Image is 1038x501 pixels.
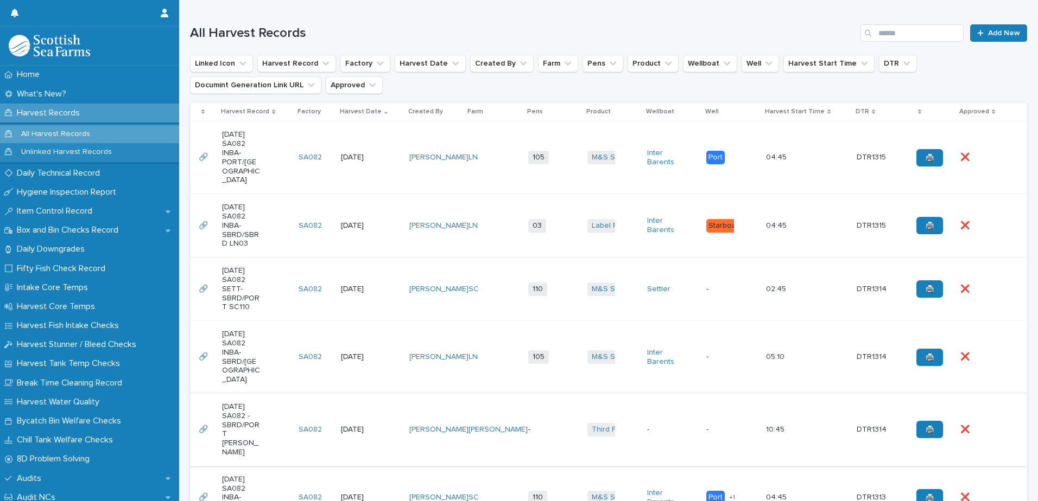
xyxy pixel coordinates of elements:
p: [DATE] SA082 -SBRD/PORT [PERSON_NAME] [222,402,261,457]
span: 110 [528,282,547,296]
a: LN [469,352,478,362]
tr: 🔗🔗 [DATE] SA082 INBA-SBRD/[GEOGRAPHIC_DATA]SA082 [DATE][PERSON_NAME] LN 105M&S Select Inter Baren... [190,321,1027,394]
button: Linked Icon [190,55,253,72]
a: [PERSON_NAME] [469,425,528,434]
p: 🔗 [199,282,210,294]
a: SC [469,285,479,294]
p: 10:45 [766,423,787,434]
p: [DATE] SA082 INBA-PORT/[GEOGRAPHIC_DATA] [222,130,261,185]
p: Harvest Water Quality [12,397,108,407]
p: [DATE] [341,221,379,230]
p: [DATE] [341,425,379,434]
p: 8D Problem Solving [12,454,98,464]
p: Fifty Fish Check Record [12,264,114,274]
a: Add New [970,24,1027,42]
p: Harvest Start Time [765,106,825,118]
p: Pens [527,106,543,118]
p: What's New? [12,89,75,99]
p: Bycatch Bin Welfare Checks [12,416,130,426]
p: [DATE] [341,352,379,362]
p: 04:45 [766,219,789,230]
p: DTR1314 [857,423,889,434]
p: Harvest Stunner / Bleed Checks [12,339,145,350]
p: DTR1314 [857,350,889,362]
span: 🖨️ [925,285,934,293]
a: [PERSON_NAME] [409,425,469,434]
span: 🖨️ [925,154,934,162]
a: 🖨️ [916,149,943,166]
p: Audits [12,473,50,484]
p: DTR1314 [857,282,889,294]
a: LN [469,221,478,230]
p: [DATE] [341,285,379,294]
div: Port [706,151,725,164]
div: Starboard [706,219,745,233]
a: LN [469,153,478,162]
a: Inter Barents [647,149,686,167]
a: Label Rouge [592,221,636,230]
a: 🖨️ [916,280,943,298]
p: 🔗 [199,350,210,362]
p: 05:10 [766,350,787,362]
p: DTR [856,106,869,118]
p: Daily Technical Record [12,168,109,178]
p: [DATE] SA082 SETT-SBRD/PORT SC110 [222,266,261,312]
button: Harvest Date [395,55,466,72]
p: DTR1315 [857,219,888,230]
button: Product [628,55,679,72]
p: 02:45 [766,282,788,294]
a: [PERSON_NAME] [409,153,469,162]
p: - [528,425,567,434]
span: 105 [528,350,549,364]
p: Harvest Tank Temp Checks [12,358,129,369]
span: + 1 [729,494,735,501]
p: Intake Core Temps [12,282,97,293]
a: Inter Barents [647,348,686,367]
p: Harvest Record [221,106,269,118]
button: Pens [583,55,623,72]
span: 03 [528,219,546,233]
p: 🔗 [199,423,210,434]
p: Harvest Date [340,106,382,118]
span: 🖨️ [925,222,934,229]
p: - [647,425,686,434]
button: Created By [470,55,534,72]
p: 🔗 [199,219,210,230]
p: Harvest Records [12,108,88,118]
p: ❌ [960,219,972,230]
a: Settler [647,285,670,294]
p: Box and Bin Checks Record [12,225,127,235]
p: Chill Tank Welfare Checks [12,435,122,445]
p: 🔗 [199,151,210,162]
p: Factory [298,106,321,118]
a: 🖨️ [916,217,943,234]
p: Farm [467,106,483,118]
p: [DATE] [341,153,379,162]
a: Inter Barents [647,216,686,235]
a: SA082 [299,285,322,294]
p: Harvest Fish Intake Checks [12,320,128,331]
p: ❌ [960,282,972,294]
a: SA082 [299,221,322,230]
span: 🖨️ [925,426,934,433]
a: M&S Select [592,285,632,294]
a: SA082 [299,352,322,362]
a: M&S Select [592,153,632,162]
p: Harvest Core Temps [12,301,104,312]
p: Break Time Cleaning Record [12,378,131,388]
button: Harvest Record [257,55,336,72]
p: 04:45 [766,151,789,162]
button: Wellboat [683,55,737,72]
p: Hygiene Inspection Report [12,187,125,197]
a: [PERSON_NAME] [409,352,469,362]
p: - [706,285,745,294]
tr: 🔗🔗 [DATE] SA082 SETT-SBRD/PORT SC110SA082 [DATE][PERSON_NAME] SC 110M&S Select Settler -02:4502:4... [190,258,1027,321]
button: Well [742,55,779,72]
div: Search [860,24,964,42]
a: Third Party Salmon [592,425,657,434]
button: Approved [326,76,383,94]
span: 105 [528,151,549,164]
button: Farm [538,55,578,72]
p: Wellboat [646,106,674,118]
p: Home [12,69,48,80]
